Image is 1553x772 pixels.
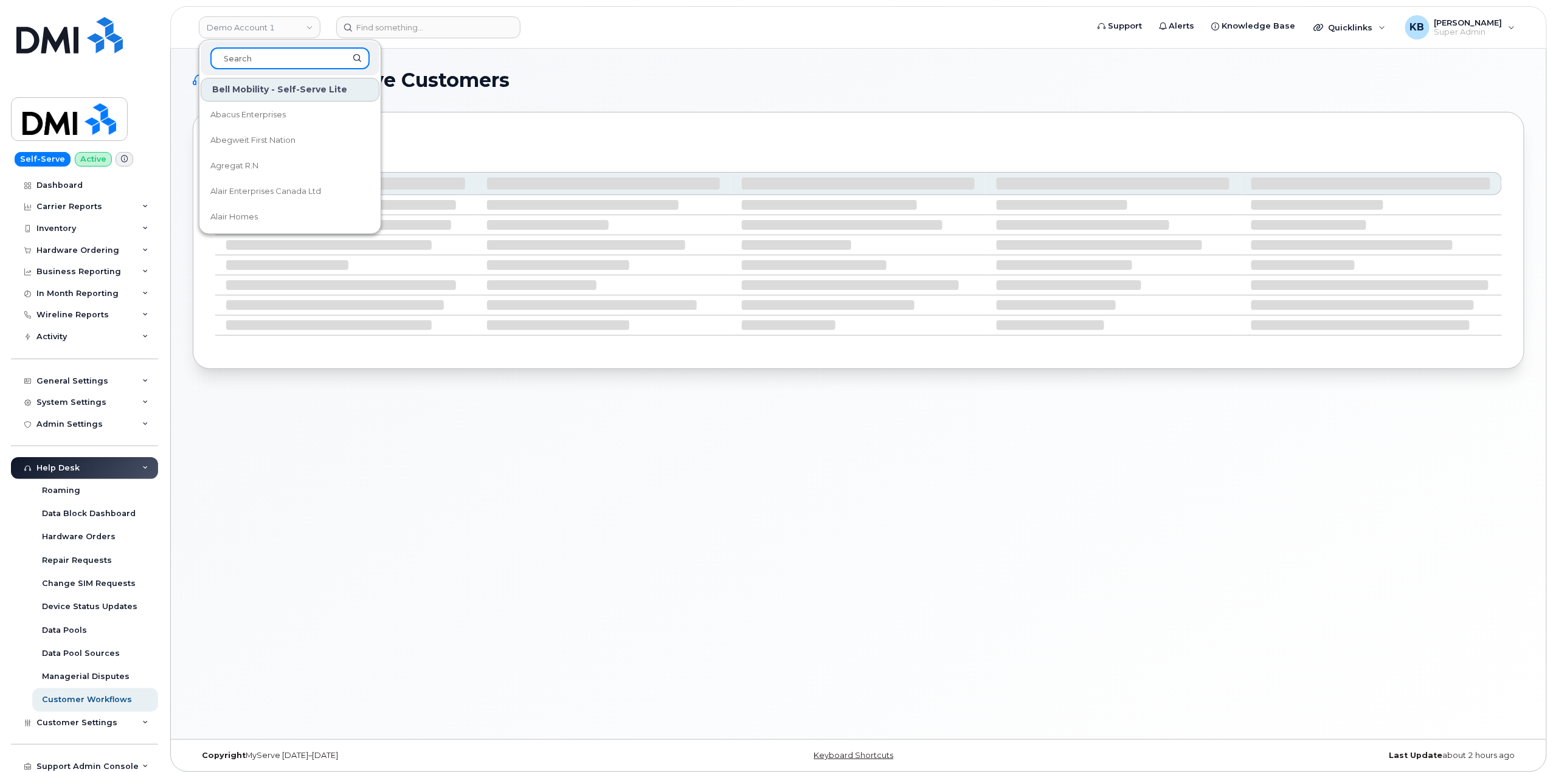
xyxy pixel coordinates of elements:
[201,128,379,153] a: Abegweit First Nation
[210,109,286,121] span: Abacus Enterprises
[210,185,321,198] span: Alair Enterprises Canada Ltd
[201,78,379,102] div: Bell Mobility - Self-Serve Lite
[1081,751,1524,760] div: about 2 hours ago
[210,47,370,69] input: Search
[201,154,379,178] a: Agregat R.N
[201,179,379,204] a: Alair Enterprises Canada Ltd
[814,751,894,760] a: Keyboard Shortcuts
[1389,751,1443,760] strong: Last Update
[210,211,258,223] span: Alair Homes
[201,205,379,229] a: Alair Homes
[210,134,296,146] span: Abegweit First Nation
[210,160,258,172] span: Agregat R.N
[201,103,379,127] a: Abacus Enterprises
[202,751,246,760] strong: Copyright
[193,751,637,760] div: MyServe [DATE]–[DATE]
